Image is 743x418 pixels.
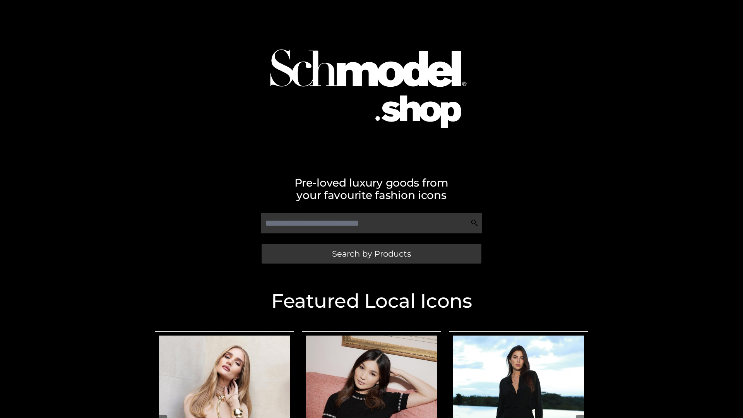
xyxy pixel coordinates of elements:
img: Search Icon [471,219,478,227]
a: Search by Products [262,244,481,264]
h2: Featured Local Icons​ [151,291,592,311]
h2: Pre-loved luxury goods from your favourite fashion icons [151,176,592,201]
span: Search by Products [332,250,411,258]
